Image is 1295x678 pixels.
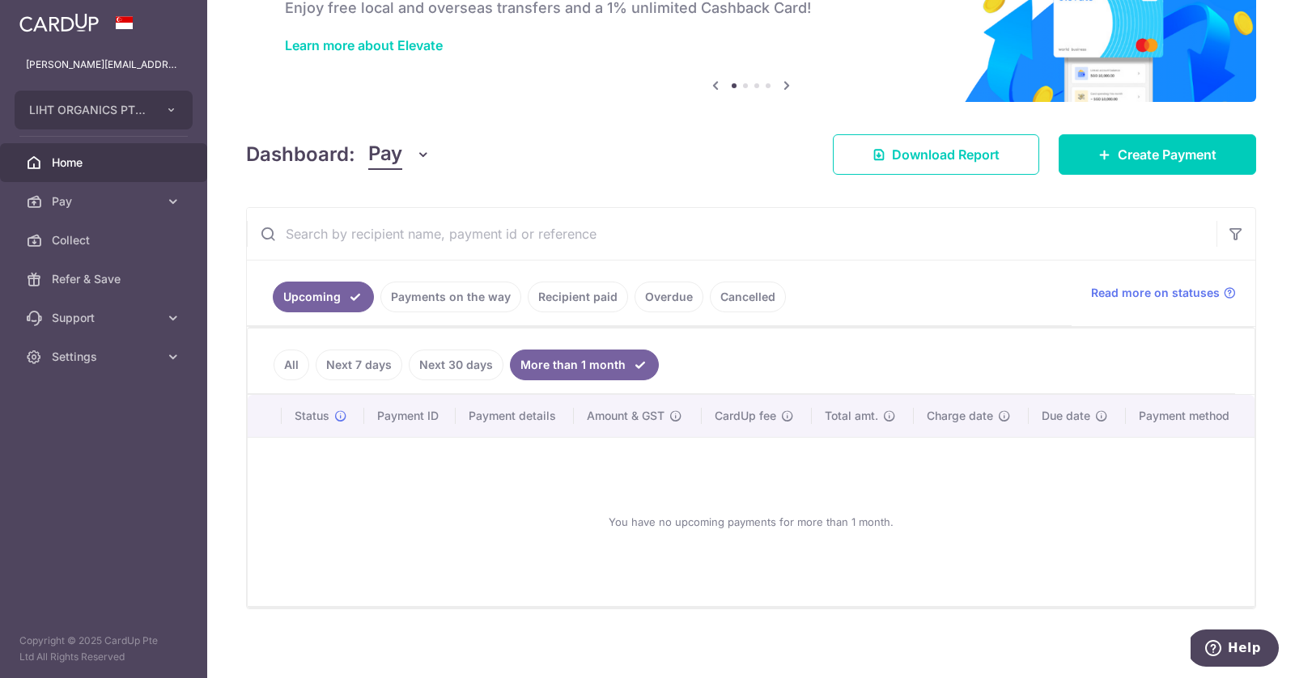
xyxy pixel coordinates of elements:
[52,232,159,248] span: Collect
[19,13,99,32] img: CardUp
[1059,134,1256,175] a: Create Payment
[52,193,159,210] span: Pay
[1118,145,1216,164] span: Create Payment
[285,37,443,53] a: Learn more about Elevate
[1126,395,1255,437] th: Payment method
[52,155,159,171] span: Home
[380,282,521,312] a: Payments on the way
[635,282,703,312] a: Overdue
[316,350,402,380] a: Next 7 days
[1091,285,1220,301] span: Read more on statuses
[587,408,664,424] span: Amount & GST
[1042,408,1090,424] span: Due date
[267,451,1235,593] div: You have no upcoming payments for more than 1 month.
[715,408,776,424] span: CardUp fee
[1091,285,1236,301] a: Read more on statuses
[368,139,431,170] button: Pay
[52,349,159,365] span: Settings
[247,208,1216,260] input: Search by recipient name, payment id or reference
[295,408,329,424] span: Status
[927,408,993,424] span: Charge date
[15,91,193,129] button: LIHT ORGANICS PTE. LTD.
[246,140,355,169] h4: Dashboard:
[274,350,309,380] a: All
[1191,629,1279,670] iframe: Opens a widget where you can find more information
[273,282,374,312] a: Upcoming
[456,395,575,437] th: Payment details
[52,271,159,287] span: Refer & Save
[825,408,878,424] span: Total amt.
[510,350,659,380] a: More than 1 month
[528,282,628,312] a: Recipient paid
[52,310,159,326] span: Support
[29,102,149,118] span: LIHT ORGANICS PTE. LTD.
[364,395,456,437] th: Payment ID
[833,134,1039,175] a: Download Report
[368,139,402,170] span: Pay
[409,350,503,380] a: Next 30 days
[892,145,1000,164] span: Download Report
[710,282,786,312] a: Cancelled
[26,57,181,73] p: [PERSON_NAME][EMAIL_ADDRESS][DOMAIN_NAME]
